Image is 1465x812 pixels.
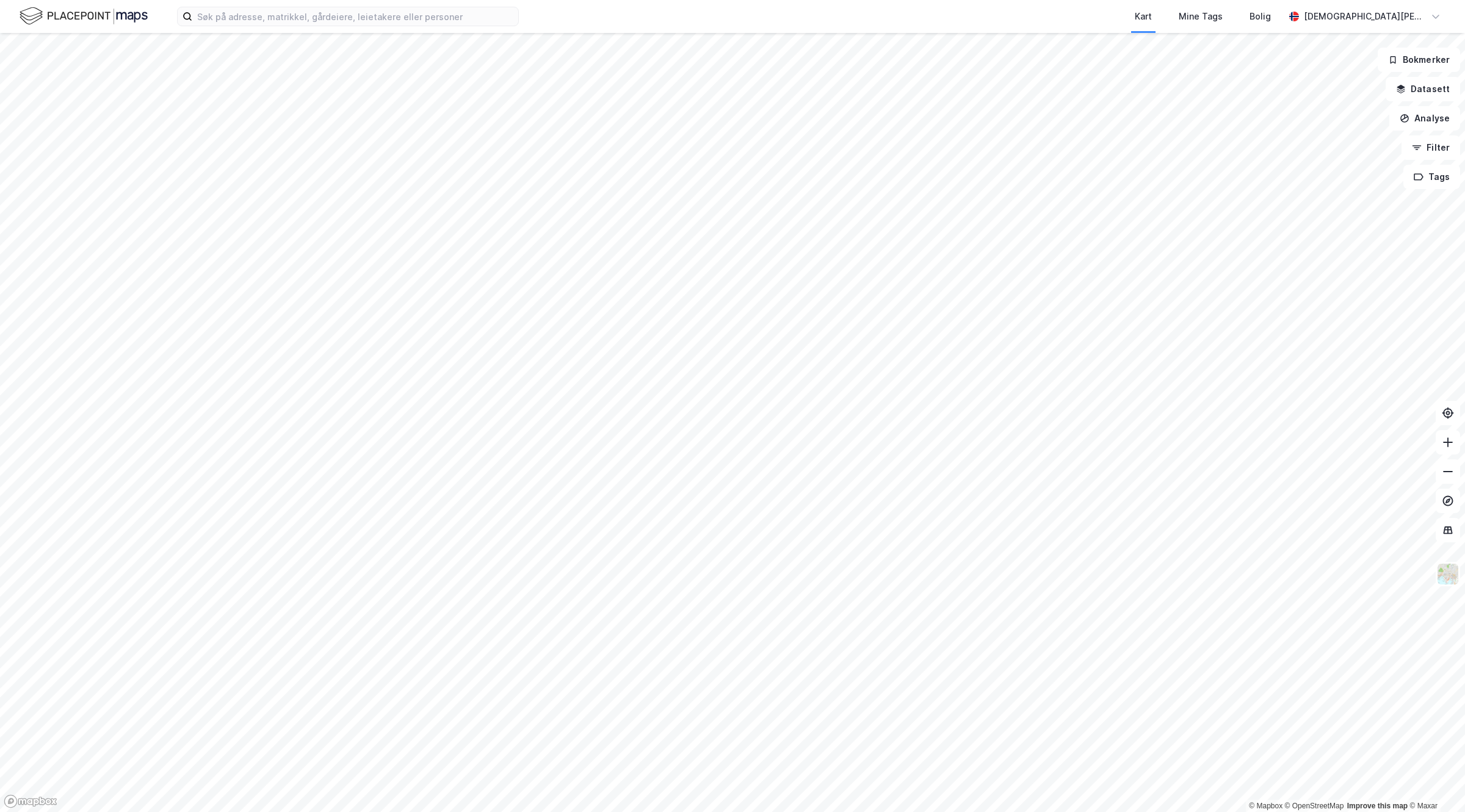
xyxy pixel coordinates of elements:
a: Mapbox homepage [4,794,57,808]
button: Analyse [1389,106,1460,131]
button: Filter [1402,135,1460,160]
div: Mine Tags [1179,9,1223,24]
div: Kart [1135,9,1152,24]
button: Tags [1403,165,1460,189]
a: Mapbox [1249,802,1282,810]
button: Bokmerker [1378,48,1460,72]
img: Z [1436,562,1460,586]
div: Bolig [1250,9,1271,24]
a: OpenStreetMap [1285,802,1344,810]
button: Datasett [1386,77,1460,101]
input: Søk på adresse, matrikkel, gårdeiere, leietakere eller personer [192,7,518,26]
a: Improve this map [1347,802,1408,810]
div: [DEMOGRAPHIC_DATA][PERSON_NAME] [1304,9,1426,24]
img: logo.f888ab2527a4732fd821a326f86c7f29.svg [20,5,148,27]
iframe: Chat Widget [1404,753,1465,812]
